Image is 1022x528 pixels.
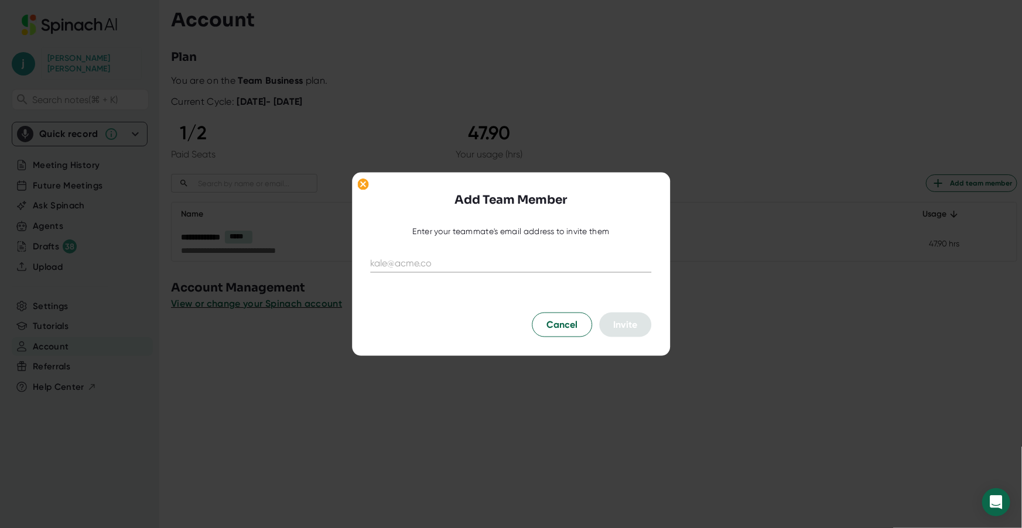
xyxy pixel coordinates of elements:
button: Invite [600,313,652,337]
div: Enter your teammate's email address to invite them [413,226,610,236]
span: Invite [614,319,638,330]
span: Cancel [547,318,578,332]
button: Cancel [532,313,593,337]
div: Open Intercom Messenger [982,488,1010,516]
h3: Add Team Member [455,191,568,208]
input: kale@acme.co [371,254,652,273]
